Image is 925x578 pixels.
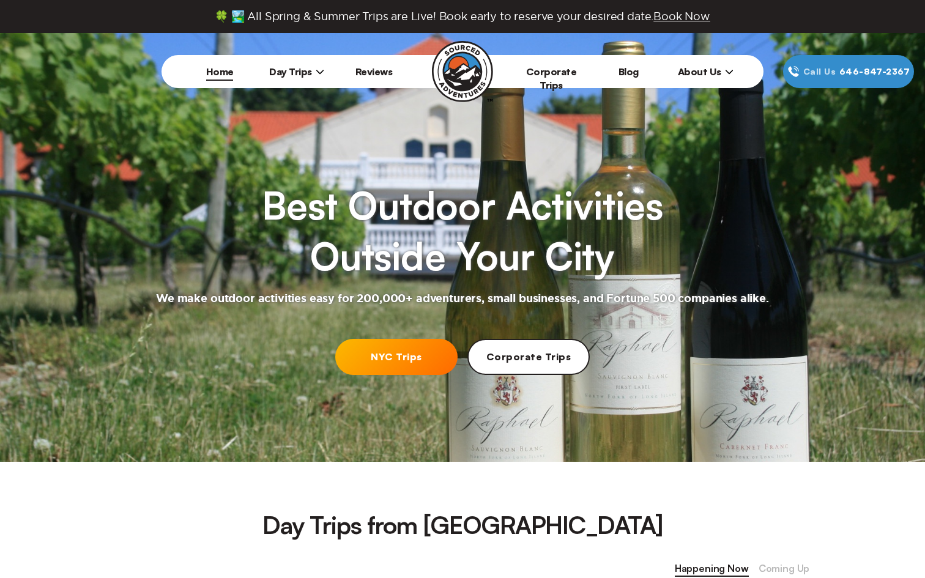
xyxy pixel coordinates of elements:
h1: Best Outdoor Activities Outside Your City [262,180,663,282]
a: Corporate Trips [467,339,590,375]
a: NYC Trips [335,339,458,375]
a: Corporate Trips [526,65,577,91]
a: Call Us646‍-847‍-2367 [783,55,914,88]
span: Happening Now [675,561,749,577]
span: 🍀 🏞️ All Spring & Summer Trips are Live! Book early to reserve your desired date. [215,10,710,23]
span: Call Us [800,65,839,78]
span: Coming Up [759,561,810,577]
h2: We make outdoor activities easy for 200,000+ adventurers, small businesses, and Fortune 500 compa... [156,292,769,306]
span: Book Now [653,10,710,22]
img: Sourced Adventures company logo [432,41,493,102]
a: Home [206,65,234,78]
span: Day Trips [269,65,324,78]
a: Blog [619,65,639,78]
span: 646‍-847‍-2367 [839,65,910,78]
span: About Us [678,65,734,78]
a: Reviews [355,65,393,78]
